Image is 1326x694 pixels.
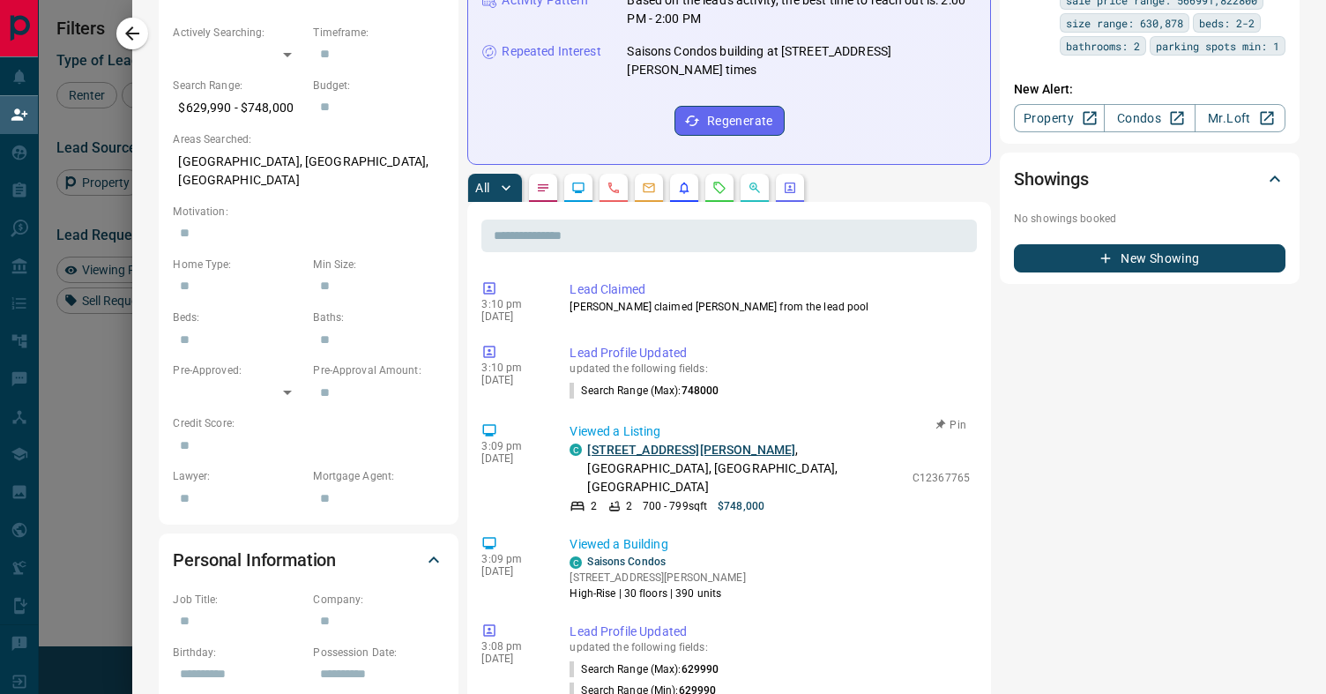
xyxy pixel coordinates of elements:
p: updated the following fields: [570,641,970,653]
span: 748000 [682,384,719,397]
p: Motivation: [173,204,444,220]
p: All [475,182,489,194]
p: 3:08 pm [481,640,543,653]
p: Credit Score: [173,415,444,431]
p: Min Size: [313,257,444,272]
a: Mr.Loft [1195,104,1285,132]
svg: Listing Alerts [677,181,691,195]
p: 3:10 pm [481,298,543,310]
span: bathrooms: 2 [1066,37,1140,55]
p: Mortgage Agent: [313,468,444,484]
span: 629990 [682,663,719,675]
p: Lead Claimed [570,280,970,299]
p: 3:09 pm [481,553,543,565]
button: New Showing [1014,244,1285,272]
span: parking spots min: 1 [1156,37,1279,55]
p: 2 [591,498,597,514]
p: Pre-Approved: [173,362,304,378]
p: Saisons Condos building at [STREET_ADDRESS][PERSON_NAME] times [627,42,976,79]
p: Birthday: [173,645,304,660]
p: Lead Profile Updated [570,344,970,362]
button: Pin [926,417,977,433]
p: updated the following fields: [570,362,970,375]
p: Timeframe: [313,25,444,41]
p: Search Range: [173,78,304,93]
p: 2 [626,498,632,514]
a: [STREET_ADDRESS][PERSON_NAME] [587,443,795,457]
p: [DATE] [481,653,543,665]
p: Company: [313,592,444,608]
p: Lawyer: [173,468,304,484]
svg: Lead Browsing Activity [571,181,585,195]
p: Repeated Interest [502,42,600,61]
p: Search Range (Max) : [570,661,719,677]
p: New Alert: [1014,80,1285,99]
svg: Emails [642,181,656,195]
p: No showings booked [1014,211,1285,227]
p: Actively Searching: [173,25,304,41]
p: Budget: [313,78,444,93]
button: Regenerate [674,106,785,136]
p: [STREET_ADDRESS][PERSON_NAME] [570,570,745,586]
p: 700 - 799 sqft [643,498,707,514]
svg: Agent Actions [783,181,797,195]
p: [DATE] [481,310,543,323]
p: Home Type: [173,257,304,272]
p: 3:10 pm [481,362,543,374]
h2: Showings [1014,165,1089,193]
p: Possession Date: [313,645,444,660]
a: Condos [1104,104,1195,132]
p: [DATE] [481,374,543,386]
svg: Calls [607,181,621,195]
p: Pre-Approval Amount: [313,362,444,378]
p: Viewed a Building [570,535,970,554]
p: $748,000 [718,498,764,514]
p: Beds: [173,310,304,325]
p: Areas Searched: [173,131,444,147]
svg: Requests [712,181,726,195]
div: condos.ca [570,556,582,569]
p: Baths: [313,310,444,325]
p: Lead Profile Updated [570,623,970,641]
p: C12367765 [913,470,970,486]
svg: Opportunities [748,181,762,195]
a: Saisons Condos [587,556,666,568]
p: Job Title: [173,592,304,608]
p: $629,990 - $748,000 [173,93,304,123]
span: size range: 630,878 [1066,14,1183,32]
p: 3:09 pm [481,440,543,452]
p: , [GEOGRAPHIC_DATA], [GEOGRAPHIC_DATA], [GEOGRAPHIC_DATA] [587,441,904,496]
span: beds: 2-2 [1199,14,1255,32]
p: Search Range (Max) : [570,383,719,399]
p: [DATE] [481,565,543,578]
p: [DATE] [481,452,543,465]
h2: Personal Information [173,546,336,574]
div: Showings [1014,158,1285,200]
a: Property [1014,104,1105,132]
svg: Notes [536,181,550,195]
p: Viewed a Listing [570,422,970,441]
div: condos.ca [570,444,582,456]
p: High-Rise | 30 floors | 390 units [570,586,745,601]
p: [GEOGRAPHIC_DATA], [GEOGRAPHIC_DATA], [GEOGRAPHIC_DATA] [173,147,444,195]
div: Personal Information [173,539,444,581]
p: [PERSON_NAME] claimed [PERSON_NAME] from the lead pool [570,299,970,315]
